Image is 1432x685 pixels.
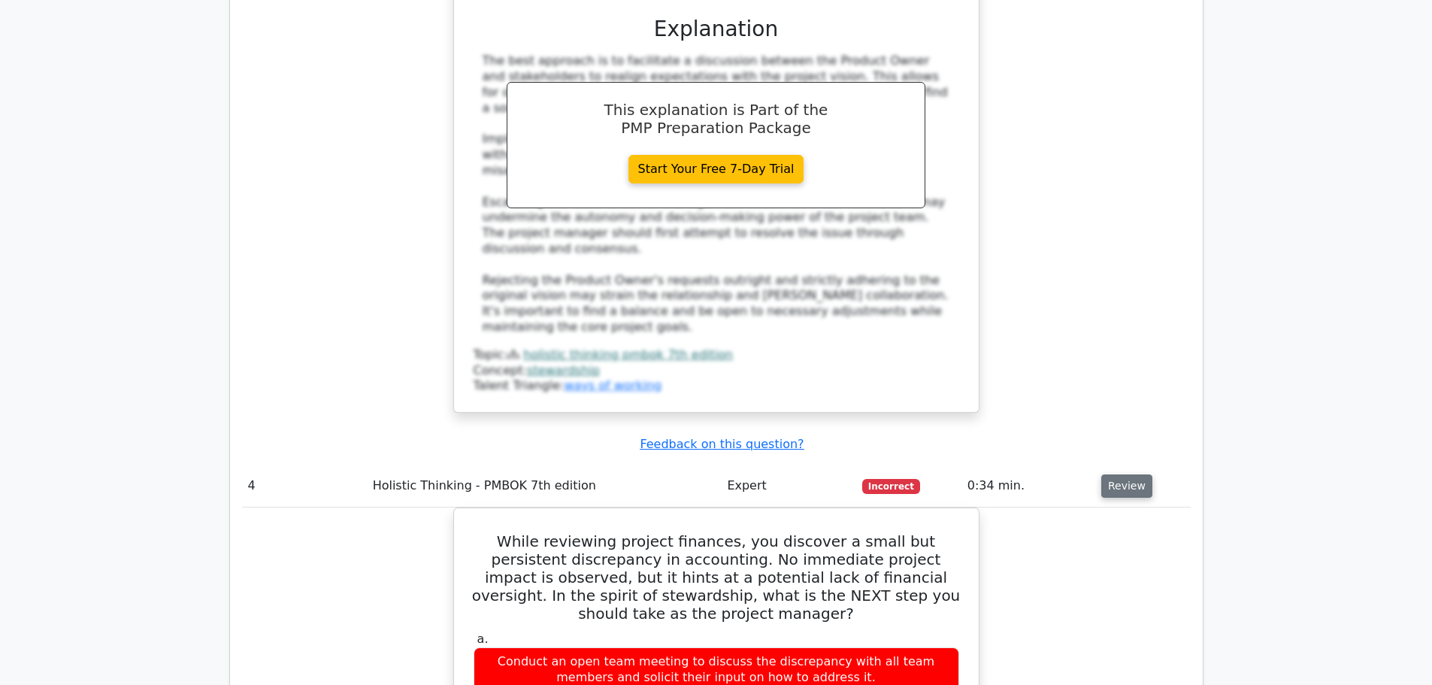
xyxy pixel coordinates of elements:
h5: While reviewing project finances, you discover a small but persistent discrepancy in accounting. ... [472,532,961,623]
td: Expert [721,465,856,508]
td: 4 [242,465,367,508]
a: Feedback on this question? [640,437,804,451]
span: a. [477,632,489,646]
td: Holistic Thinking - PMBOK 7th edition [367,465,722,508]
button: Review [1101,474,1152,498]
span: Incorrect [862,479,920,494]
h3: Explanation [483,17,950,42]
div: The best approach is to facilitate a discussion between the Product Owner and stakeholders to rea... [483,53,950,335]
div: Concept: [474,363,959,379]
a: ways of working [564,378,662,393]
div: Talent Triangle: [474,347,959,394]
a: stewardship [527,363,600,377]
a: holistic thinking pmbok 7th edition [523,347,733,362]
div: Topic: [474,347,959,363]
a: Start Your Free 7-Day Trial [628,155,804,183]
td: 0:34 min. [961,465,1095,508]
